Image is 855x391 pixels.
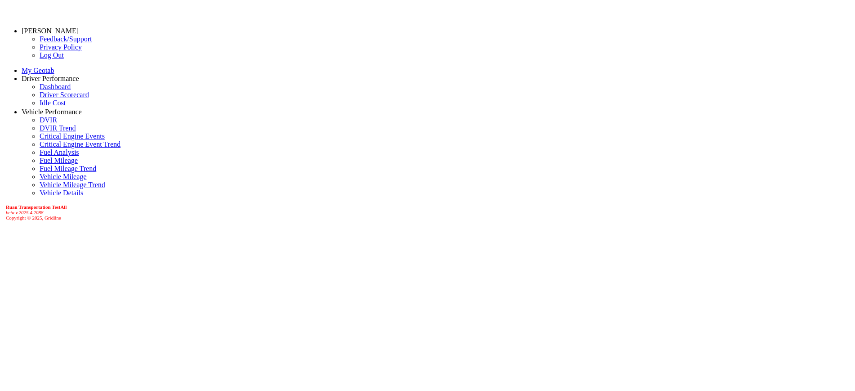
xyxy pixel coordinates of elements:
[40,165,96,172] a: Fuel Mileage Trend
[40,91,89,99] a: Driver Scorecard
[40,43,82,51] a: Privacy Policy
[40,181,105,189] a: Vehicle Mileage Trend
[40,99,66,107] a: Idle Cost
[6,204,851,220] div: Copyright © 2025, Gridline
[22,108,82,116] a: Vehicle Performance
[6,210,44,215] i: beta v.2025.4.2088
[40,83,71,90] a: Dashboard
[40,140,121,148] a: Critical Engine Event Trend
[40,173,86,180] a: Vehicle Mileage
[40,148,79,156] a: Fuel Analysis
[22,27,79,35] a: [PERSON_NAME]
[22,67,54,74] a: My Geotab
[40,189,83,197] a: Vehicle Details
[40,124,76,132] a: DVIR Trend
[40,51,64,59] a: Log Out
[40,116,57,124] a: DVIR
[40,35,92,43] a: Feedback/Support
[40,157,78,164] a: Fuel Mileage
[6,204,67,210] b: Ruan Transportation TestAll
[22,75,79,82] a: Driver Performance
[40,107,85,115] a: Idle Cost Trend
[40,132,105,140] a: Critical Engine Events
